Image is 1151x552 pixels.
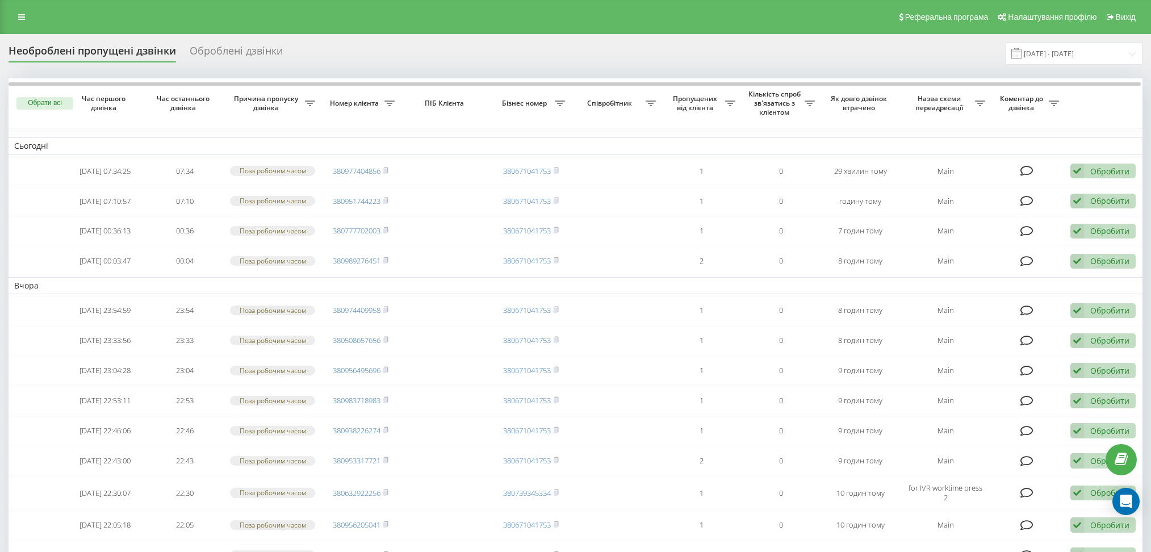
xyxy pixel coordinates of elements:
[230,520,315,530] div: Поза робочим часом
[230,226,315,236] div: Поза робочим часом
[190,45,283,62] div: Оброблені дзвінки
[503,335,551,345] a: 380671041753
[503,365,551,375] a: 380671041753
[65,296,145,324] td: [DATE] 23:54:59
[65,387,145,415] td: [DATE] 22:53:11
[900,296,991,324] td: Main
[741,187,821,215] td: 0
[333,455,380,466] a: 380953317721
[900,387,991,415] td: Main
[741,247,821,275] td: 0
[662,477,741,509] td: 1
[65,157,145,185] td: [DATE] 07:34:25
[145,511,224,539] td: 22:05
[65,187,145,215] td: [DATE] 07:10:57
[821,327,900,354] td: 8 годин тому
[145,296,224,324] td: 23:54
[741,477,821,509] td: 0
[333,256,380,266] a: 380989276451
[503,166,551,176] a: 380671041753
[333,395,380,405] a: 380983718983
[145,327,224,354] td: 23:33
[741,511,821,539] td: 0
[741,357,821,384] td: 0
[662,217,741,245] td: 1
[333,305,380,315] a: 380974409958
[906,94,975,112] span: Назва схеми переадресації
[821,417,900,445] td: 9 годин тому
[145,477,224,509] td: 22:30
[900,417,991,445] td: Main
[230,396,315,405] div: Поза робочим часом
[741,157,821,185] td: 0
[230,306,315,315] div: Поза робочим часом
[230,426,315,436] div: Поза робочим часом
[667,94,725,112] span: Пропущених від клієнта
[900,327,991,354] td: Main
[662,511,741,539] td: 1
[662,247,741,275] td: 2
[333,196,380,206] a: 380951744223
[741,387,821,415] td: 0
[65,357,145,384] td: [DATE] 23:04:28
[741,296,821,324] td: 0
[1090,455,1129,466] div: Обробити
[997,94,1049,112] span: Коментар до дзвінка
[65,417,145,445] td: [DATE] 22:46:06
[905,12,989,22] span: Реферальна програма
[1090,395,1129,406] div: Обробити
[230,196,315,206] div: Поза робочим часом
[65,327,145,354] td: [DATE] 23:33:56
[9,277,1144,294] td: Вчора
[576,99,646,108] span: Співробітник
[1090,225,1129,236] div: Обробити
[503,520,551,530] a: 380671041753
[503,488,551,498] a: 380739345334
[230,94,305,112] span: Причина пропуску дзвінка
[230,166,315,175] div: Поза робочим часом
[327,99,384,108] span: Номер клієнта
[16,97,73,110] button: Обрати всі
[662,357,741,384] td: 1
[821,477,900,509] td: 10 годин тому
[333,425,380,436] a: 380938226274
[821,217,900,245] td: 7 годин тому
[145,447,224,475] td: 22:43
[900,357,991,384] td: Main
[145,417,224,445] td: 22:46
[503,455,551,466] a: 380671041753
[1116,12,1136,22] span: Вихід
[1090,425,1129,436] div: Обробити
[741,327,821,354] td: 0
[9,137,1144,154] td: Сьогодні
[1090,256,1129,266] div: Обробити
[900,447,991,475] td: Main
[74,94,136,112] span: Час першого дзвінка
[821,247,900,275] td: 8 годин тому
[333,488,380,498] a: 380632922256
[65,447,145,475] td: [DATE] 22:43:00
[1008,12,1096,22] span: Налаштування профілю
[662,296,741,324] td: 1
[145,247,224,275] td: 00:04
[333,365,380,375] a: 380956495696
[145,357,224,384] td: 23:04
[145,217,224,245] td: 00:36
[145,387,224,415] td: 22:53
[503,256,551,266] a: 380671041753
[333,335,380,345] a: 380508657656
[230,256,315,266] div: Поза робочим часом
[1090,365,1129,376] div: Обробити
[662,157,741,185] td: 1
[821,511,900,539] td: 10 годин тому
[333,225,380,236] a: 380777702003
[503,225,551,236] a: 380671041753
[503,196,551,206] a: 380671041753
[741,217,821,245] td: 0
[65,477,145,509] td: [DATE] 22:30:07
[1090,487,1129,498] div: Обробити
[1090,520,1129,530] div: Обробити
[145,157,224,185] td: 07:34
[821,157,900,185] td: 29 хвилин тому
[1090,305,1129,316] div: Обробити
